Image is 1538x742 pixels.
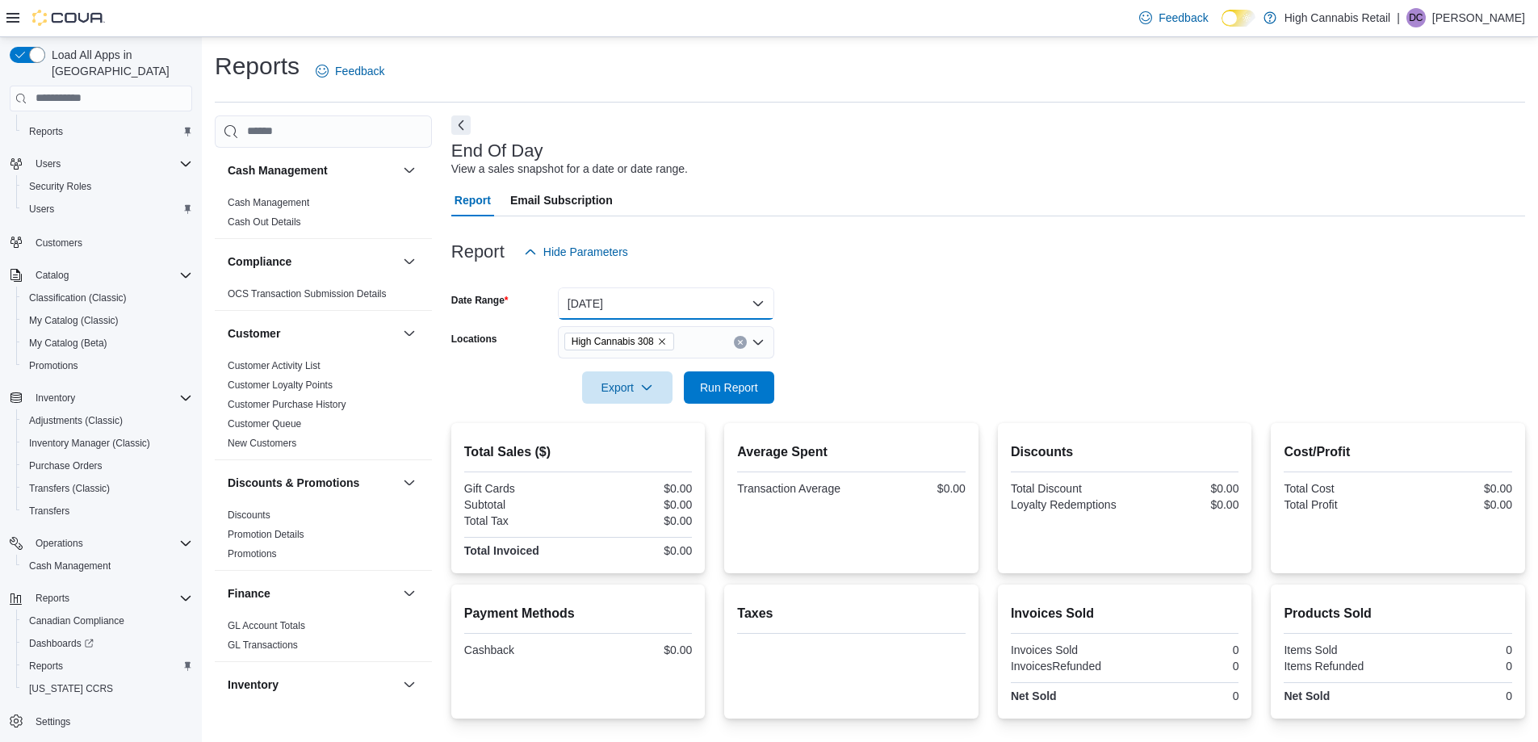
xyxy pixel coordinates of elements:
span: DC [1409,8,1423,27]
span: Feedback [1159,10,1208,26]
button: Security Roles [16,175,199,198]
span: Transfers (Classic) [29,482,110,495]
h1: Reports [215,50,300,82]
span: Cash Out Details [228,216,301,228]
div: Cash Management [215,193,432,238]
div: Discounts & Promotions [215,505,432,570]
span: OCS Transaction Submission Details [228,287,387,300]
button: Cash Management [400,161,419,180]
span: Report [455,184,491,216]
span: Inventory [29,388,192,408]
span: Customers [29,232,192,252]
a: Customer Activity List [228,360,321,371]
span: My Catalog (Beta) [23,333,192,353]
h2: Discounts [1011,442,1239,462]
a: Promotions [23,356,85,375]
div: 0 [1402,643,1512,656]
button: Adjustments (Classic) [16,409,199,432]
span: Reports [23,656,192,676]
span: Transfers [23,501,192,521]
a: Purchase Orders [23,456,109,476]
img: Cova [32,10,105,26]
span: Customer Activity List [228,359,321,372]
span: Customer Loyalty Points [228,379,333,392]
span: Transfers [29,505,69,518]
div: Finance [215,616,432,661]
div: InvoicesRefunded [1011,660,1121,673]
a: Adjustments (Classic) [23,411,129,430]
span: Reports [36,592,69,605]
button: Finance [228,585,396,602]
button: Inventory [29,388,82,408]
button: Cash Management [16,555,199,577]
h2: Payment Methods [464,604,693,623]
h2: Products Sold [1284,604,1512,623]
button: My Catalog (Classic) [16,309,199,332]
div: Items Refunded [1284,660,1394,673]
span: Washington CCRS [23,679,192,698]
button: Purchase Orders [16,455,199,477]
button: Inventory [3,387,199,409]
span: Run Report [700,379,758,396]
button: Transfers [16,500,199,522]
a: Customer Purchase History [228,399,346,410]
div: Total Tax [464,514,575,527]
a: GL Transactions [228,639,298,651]
span: Cash Management [29,560,111,572]
a: Transfers [23,501,76,521]
button: Transfers (Classic) [16,477,199,500]
button: Promotions [16,354,199,377]
strong: Net Sold [1011,690,1057,702]
span: Operations [36,537,83,550]
button: Compliance [400,252,419,271]
button: Export [582,371,673,404]
strong: Net Sold [1284,690,1330,702]
button: Inventory [400,675,419,694]
a: Feedback [309,55,391,87]
button: Customer [400,324,419,343]
span: Customers [36,237,82,249]
span: Export [592,371,663,404]
div: $0.00 [581,498,692,511]
span: Reports [23,122,192,141]
span: Settings [29,711,192,732]
button: Compliance [228,254,396,270]
span: Adjustments (Classic) [29,414,123,427]
span: Purchase Orders [29,459,103,472]
h2: Average Spent [737,442,966,462]
h3: Discounts & Promotions [228,475,359,491]
h2: Total Sales ($) [464,442,693,462]
a: OCS Transaction Submission Details [228,288,387,300]
label: Date Range [451,294,509,307]
a: Feedback [1133,2,1214,34]
span: Promotion Details [228,528,304,541]
a: Canadian Compliance [23,611,131,631]
div: Total Cost [1284,482,1394,495]
button: Reports [16,655,199,677]
span: Classification (Classic) [23,288,192,308]
a: My Catalog (Classic) [23,311,125,330]
div: $0.00 [581,544,692,557]
span: My Catalog (Beta) [29,337,107,350]
span: Users [36,157,61,170]
h3: Report [451,242,505,262]
h3: Finance [228,585,270,602]
div: $0.00 [1402,482,1512,495]
div: 0 [1402,660,1512,673]
input: Dark Mode [1222,10,1255,27]
button: [US_STATE] CCRS [16,677,199,700]
a: Inventory Manager (Classic) [23,434,157,453]
span: Operations [29,534,192,553]
button: Next [451,115,471,135]
span: New Customers [228,437,296,450]
span: Users [23,199,192,219]
button: Catalog [3,264,199,287]
div: Loyalty Redemptions [1011,498,1121,511]
a: Discounts [228,509,270,521]
div: $0.00 [581,482,692,495]
button: Discounts & Promotions [228,475,396,491]
span: Promotions [23,356,192,375]
span: Reports [29,660,63,673]
button: My Catalog (Beta) [16,332,199,354]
